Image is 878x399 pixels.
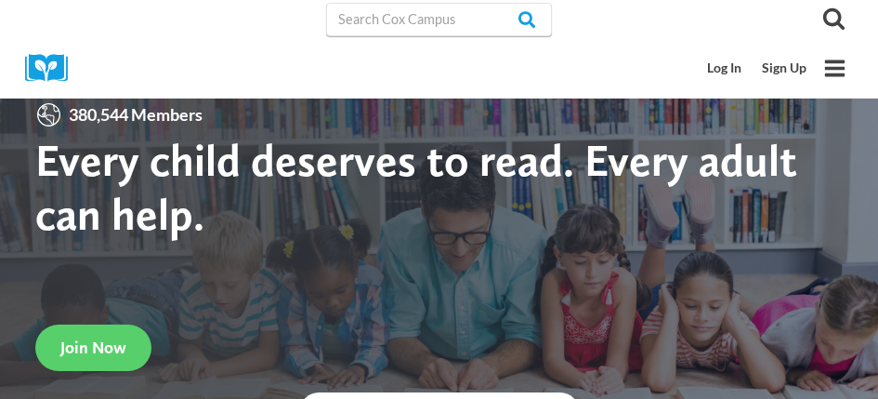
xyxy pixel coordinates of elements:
[60,338,126,357] span: Join Now
[698,51,817,86] nav: Secondary Mobile Navigation
[698,51,753,86] a: Log In
[35,133,797,240] strong: Every child deserves to read. Every adult can help.
[35,325,151,370] a: Join Now
[817,50,853,86] button: Open menu
[326,3,553,36] input: Search Cox Campus
[62,101,209,128] span: 380,544 Members
[752,51,817,86] a: Sign Up
[25,54,81,83] img: Cox Campus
